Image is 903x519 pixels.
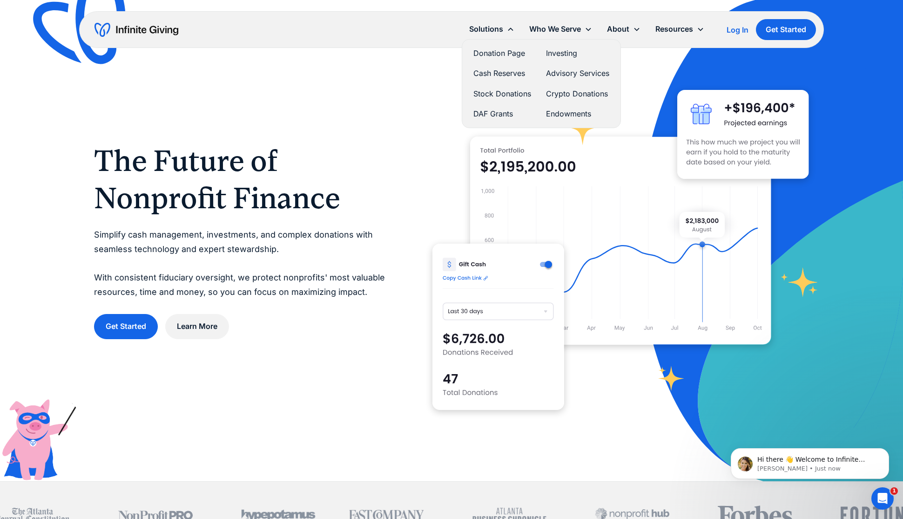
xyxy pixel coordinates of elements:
[165,314,229,339] a: Learn More
[432,244,564,410] img: donation software for nonprofits
[600,19,648,39] div: About
[727,26,748,34] div: Log In
[94,314,158,339] a: Get Started
[871,487,894,510] iframe: Intercom live chat
[462,19,522,39] div: Solutions
[717,429,903,494] iframe: Intercom notifications message
[473,67,531,80] a: Cash Reserves
[607,23,629,35] div: About
[94,142,395,217] h1: The Future of Nonprofit Finance
[529,23,581,35] div: Who We Serve
[546,108,609,120] a: Endowments
[655,23,693,35] div: Resources
[546,88,609,100] a: Crypto Donations
[470,137,771,345] img: nonprofit donation platform
[473,88,531,100] a: Stock Donations
[473,108,531,120] a: DAF Grants
[756,19,816,40] a: Get Started
[727,24,748,35] a: Log In
[469,23,503,35] div: Solutions
[781,267,818,297] img: fundraising star
[462,39,621,128] nav: Solutions
[522,19,600,39] div: Who We Serve
[546,47,609,60] a: Investing
[890,487,898,495] span: 1
[648,19,712,39] div: Resources
[94,228,395,299] p: Simplify cash management, investments, and complex donations with seamless technology and expert ...
[473,47,531,60] a: Donation Page
[546,67,609,80] a: Advisory Services
[94,22,178,37] a: home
